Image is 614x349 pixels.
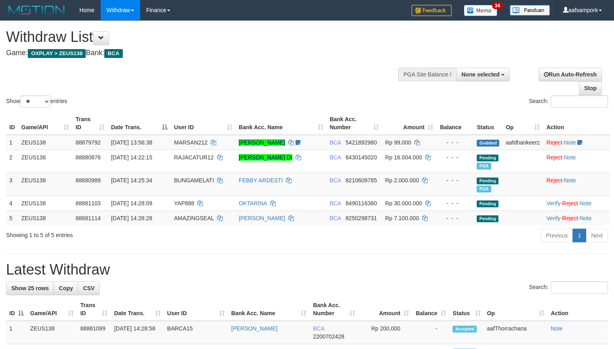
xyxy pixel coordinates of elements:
[510,5,550,16] img: panduan.png
[449,298,484,321] th: Status: activate to sort column ascending
[59,285,73,291] span: Copy
[83,285,95,291] span: CSV
[330,200,341,207] span: BCA
[562,215,578,221] a: Reject
[78,281,100,295] a: CSV
[484,298,548,321] th: Op: activate to sort column ascending
[111,321,164,344] td: [DATE] 14:28:58
[231,325,277,332] a: [PERSON_NAME]
[440,214,470,222] div: - - -
[6,298,27,321] th: ID: activate to sort column descending
[385,215,419,221] span: Rp 7.100.000
[111,298,164,321] th: Date Trans.: activate to sort column ascending
[440,176,470,184] div: - - -
[543,196,610,211] td: · ·
[345,215,377,221] span: Copy 8250298731 to clipboard
[171,112,236,135] th: User ID: activate to sort column ascending
[564,139,576,146] a: Note
[6,173,18,196] td: 3
[108,112,171,135] th: Date Trans.: activate to sort column descending
[440,199,470,207] div: - - -
[76,215,101,221] span: 88881114
[385,177,419,184] span: Rp 2.000.000
[174,154,214,161] span: RAJACATUR12
[456,68,510,81] button: None selected
[358,298,413,321] th: Amount: activate to sort column ascending
[477,186,491,192] span: Marked by aafnoeunsreypich
[327,112,382,135] th: Bank Acc. Number: activate to sort column ascending
[76,200,101,207] span: 88881103
[440,138,470,147] div: - - -
[529,281,608,293] label: Search:
[164,321,228,344] td: BARCA15
[6,196,18,211] td: 4
[111,139,152,146] span: [DATE] 13:56:38
[345,177,377,184] span: Copy 8210609785 to clipboard
[551,281,608,293] input: Search:
[412,298,449,321] th: Balance: activate to sort column ascending
[330,154,341,161] span: BCA
[111,154,152,161] span: [DATE] 14:22:15
[76,139,101,146] span: 88879792
[6,49,401,57] h4: Game: Bank:
[385,154,422,161] span: Rp 16.004.000
[111,177,152,184] span: [DATE] 14:25:34
[477,200,498,207] span: Pending
[477,163,491,169] span: Marked by aafnoeunsreypich
[436,112,473,135] th: Balance
[551,95,608,107] input: Search:
[104,49,122,58] span: BCA
[28,49,86,58] span: OXPLAY > ZEUS138
[6,211,18,225] td: 5
[239,177,283,184] a: FEBBY ARDESTI
[6,95,67,107] label: Show entries
[330,139,341,146] span: BCA
[541,229,573,242] a: Previous
[546,200,560,207] a: Verify
[18,150,72,173] td: ZEUS138
[543,135,610,150] td: ·
[313,325,324,332] span: BCA
[484,321,548,344] td: aafThorrachana
[239,154,292,161] a: [PERSON_NAME] DI
[6,228,250,239] div: Showing 1 to 5 of 5 entries
[174,215,214,221] span: AMAZINGSEAL
[330,215,341,221] span: BCA
[461,71,500,78] span: None selected
[477,140,499,147] span: Grabbed
[6,112,18,135] th: ID
[77,298,111,321] th: Trans ID: activate to sort column ascending
[502,135,543,150] td: aafdhankeerz
[546,139,562,146] a: Reject
[543,150,610,173] td: ·
[6,135,18,150] td: 1
[580,215,592,221] a: Note
[398,68,456,81] div: PGA Site Balance /
[6,150,18,173] td: 2
[313,333,344,340] span: Copy 2200702428 to clipboard
[345,154,377,161] span: Copy 8430145020 to clipboard
[579,81,602,95] a: Stop
[382,112,437,135] th: Amount: activate to sort column ascending
[539,68,602,81] a: Run Auto-Refresh
[174,177,214,184] span: BUNGAMELATI
[77,321,111,344] td: 88881099
[564,154,576,161] a: Note
[477,155,498,161] span: Pending
[586,229,608,242] a: Next
[543,173,610,196] td: ·
[18,196,72,211] td: ZEUS138
[564,177,576,184] a: Note
[20,95,50,107] select: Showentries
[477,178,498,184] span: Pending
[27,321,77,344] td: ZEUS138
[239,200,267,207] a: OKTARINA
[385,139,411,146] span: Rp 99.000
[453,326,477,332] span: Accepted
[236,112,327,135] th: Bank Acc. Name: activate to sort column ascending
[580,200,592,207] a: Note
[76,154,101,161] span: 88880876
[385,200,422,207] span: Rp 30.000.000
[6,321,27,344] td: 1
[18,112,72,135] th: Game/API: activate to sort column ascending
